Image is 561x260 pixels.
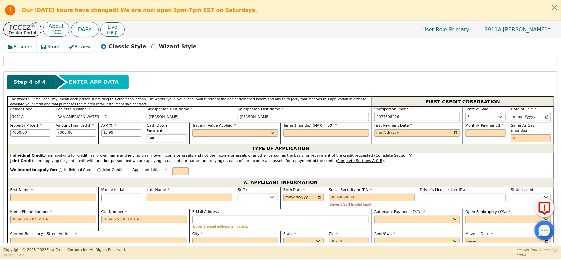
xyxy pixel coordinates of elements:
[416,23,476,36] a: User Role:Primary
[22,7,257,13] b: Our [DATE] hours have changed! We are now open 2pm-7pm EST on Saturdays.
[283,188,305,192] span: Birth Date
[10,159,35,163] strong: Joint Credit.
[329,232,338,236] span: Zip
[244,178,317,187] span: A. APPLICANT INFORMATION
[252,144,310,153] span: TYPE OF APPLICATION
[192,123,236,128] span: Trade-in Value Applied
[465,232,493,236] span: Move-in Date
[329,188,372,192] span: Social Security or ITIN
[56,123,94,128] span: Amount Financed $
[100,22,125,37] button: LiveHelp
[10,216,96,224] input: 303-867-5309 x104
[10,153,551,159] div: I am applying for credit in my own name and relying on my own income or assets and not the income...
[283,123,334,128] span: Terms (months) (MAX = 60)
[511,188,533,192] span: State Issued
[9,31,36,35] p: Dealer Portal
[101,210,127,214] span: Cell Number
[549,0,561,14] button: Close alert
[3,248,126,253] p: Copyright © 2015- 2025 First Credit Corporation.
[10,158,551,164] div: I am applying for joint credit with another person and we are applying in each of our names and r...
[64,41,96,52] button: Review
[10,107,36,111] span: Dealer Code
[238,107,284,111] span: Salesperson Last Name
[132,168,167,172] span: Applicant Initials:
[3,22,41,37] button: FCCEZ®Dealer Portal
[374,232,395,236] span: Rent/Own
[329,194,415,201] input: 000-00-0000
[31,22,36,28] sup: ®
[47,43,59,50] span: Store
[13,78,46,86] span: Step 4 of 4
[283,194,324,201] input: YYYY-MM-DD
[69,78,119,86] span: ENTER APP DATA
[238,188,248,192] span: Suffix
[159,43,197,51] p: Wizard Style
[416,23,476,36] p: Primary
[107,24,118,30] span: Live
[511,107,537,111] span: Date of Sale
[10,188,33,192] span: First Name
[3,253,126,258] p: Version 3.2.2
[193,225,368,228] p: Buyer 1 email address is missing.
[10,123,42,128] span: Property Price $
[426,97,500,106] span: FIRST CREDIT CORPORATION
[7,96,372,106] div: The words "I," "me" and "my" mean each person submitting this credit application. The words "you"...
[101,216,187,224] input: 303-867-5309 x104
[101,188,124,192] span: Middle Initial
[422,26,449,33] span: User Role :
[90,248,126,252] span: All Rights Reserved.
[374,123,412,128] span: First Payment Date
[147,123,167,133] span: Cash Down Payment
[75,43,91,50] span: Review
[374,129,460,137] input: YYYY-MM-DD
[376,154,411,158] u: Complete Section A
[9,24,36,31] p: FCCEZ
[10,232,77,236] span: Current Residency - Street Address
[511,123,537,133] span: Same As Cash (months)
[56,107,90,111] span: Dealership Name
[465,123,504,128] span: Monthly Payment $
[517,248,558,252] p: Session Time Remaining:
[283,232,296,236] span: State
[374,210,425,214] span: Automatic Payments (Y/N)
[192,210,219,214] span: E-Mail Address
[101,123,116,128] span: APR %
[107,30,118,35] span: Help
[420,188,466,192] span: Driver’s License # or ID#
[14,43,32,50] span: Resume
[465,210,510,214] span: Open Bankruptcy (Y/N)
[48,24,64,29] p: About
[3,41,37,52] button: Resume
[374,113,460,121] input: 303-867-5309 x104
[517,252,558,257] p: 58:04
[465,107,492,111] span: State of Sale
[374,107,412,111] span: Salesperson Phone
[484,26,547,33] span: [PERSON_NAME]
[64,167,94,173] p: Individual Credit
[103,167,123,173] p: Joint Credit
[101,129,142,137] input: xx.xx%
[10,210,52,214] span: Home Phone Number
[484,26,503,33] span: 3911A:
[535,198,554,217] button: Report Error to FCC
[71,22,99,37] button: DARs
[10,154,45,158] strong: Individual Credit.
[511,113,551,121] input: YYYY-MM-DD
[511,134,551,142] input: 0
[147,107,193,111] span: Salesperson First Name
[465,238,551,246] input: YYYY-MM-DD
[109,43,146,51] p: Classic Style
[478,24,558,35] button: 3911A:[PERSON_NAME]
[337,159,382,163] u: Complete Sections A & B
[48,30,64,35] p: FCC
[192,232,203,236] span: City
[329,238,369,246] input: 90210
[43,22,69,37] button: AboutFCC
[147,188,169,192] span: Last Name
[10,167,58,178] span: We intend to apply for:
